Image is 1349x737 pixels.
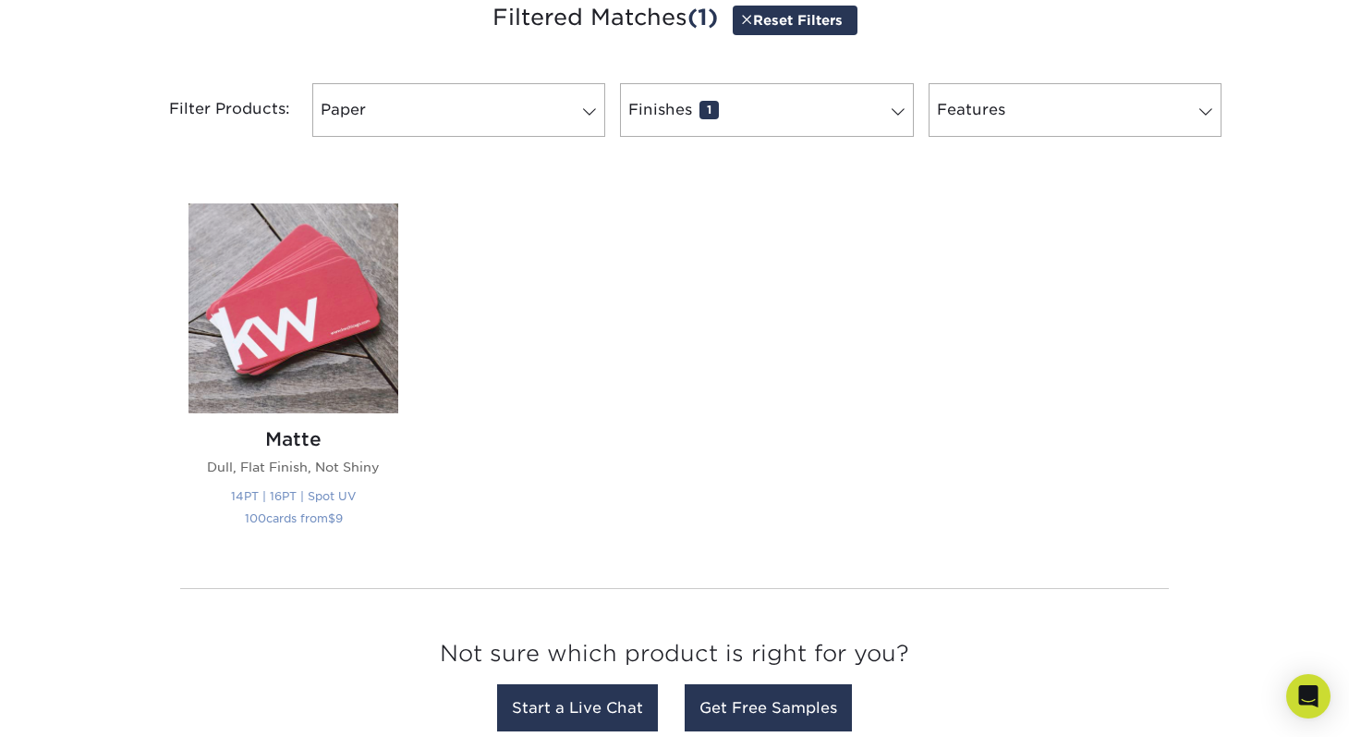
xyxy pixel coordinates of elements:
[699,101,719,119] span: 1
[231,489,356,503] small: 14PT | 16PT | Spot UV
[733,6,857,34] a: Reset Filters
[620,83,913,137] a: Finishes1
[188,203,398,550] a: Matte Business Cards Matte Dull, Flat Finish, Not Shiny 14PT | 16PT | Spot UV 100cards from$9
[245,511,343,525] small: cards from
[687,4,718,31] span: (1)
[929,83,1221,137] a: Features
[180,626,1169,690] h3: Not sure which product is right for you?
[188,428,398,450] h2: Matte
[245,511,266,525] span: 100
[1286,674,1331,719] div: Open Intercom Messenger
[120,83,305,137] div: Filter Products:
[335,511,343,525] span: 9
[328,511,335,525] span: $
[188,458,398,476] p: Dull, Flat Finish, Not Shiny
[685,684,852,731] a: Get Free Samples
[188,203,398,413] img: Matte Business Cards
[497,684,658,731] a: Start a Live Chat
[312,83,605,137] a: Paper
